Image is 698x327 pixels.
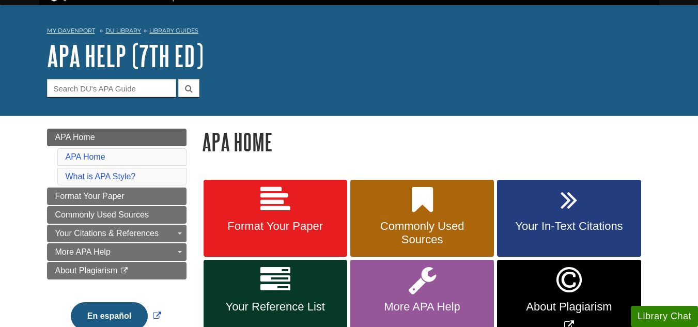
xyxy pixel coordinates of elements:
span: Format Your Paper [211,220,339,233]
a: Your Citations & References [47,225,187,242]
button: Library Chat [631,306,698,327]
a: Link opens in new window [68,312,164,320]
span: More APA Help [358,300,486,314]
a: Your In-Text Citations [497,180,641,257]
a: My Davenport [47,26,95,35]
nav: breadcrumb [47,24,652,40]
a: APA Help (7th Ed) [47,40,204,72]
span: Your Citations & References [55,229,159,238]
span: Commonly Used Sources [55,210,149,219]
a: Format Your Paper [47,188,187,205]
h1: APA Home [202,129,652,155]
a: APA Home [47,129,187,146]
span: About Plagiarism [505,300,633,314]
input: Search DU's APA Guide [47,79,176,97]
a: About Plagiarism [47,262,187,279]
a: What is APA Style? [66,172,136,181]
span: Commonly Used Sources [358,220,486,246]
a: APA Home [66,152,105,161]
span: Your In-Text Citations [505,220,633,233]
a: DU Library [105,27,141,34]
span: Format Your Paper [55,192,125,200]
a: Format Your Paper [204,180,347,257]
a: More APA Help [47,243,187,261]
span: APA Home [55,133,95,142]
i: This link opens in a new window [120,268,129,274]
span: Your Reference List [211,300,339,314]
span: About Plagiarism [55,266,118,275]
a: Commonly Used Sources [47,206,187,224]
a: Library Guides [149,27,198,34]
span: More APA Help [55,247,111,256]
a: Commonly Used Sources [350,180,494,257]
